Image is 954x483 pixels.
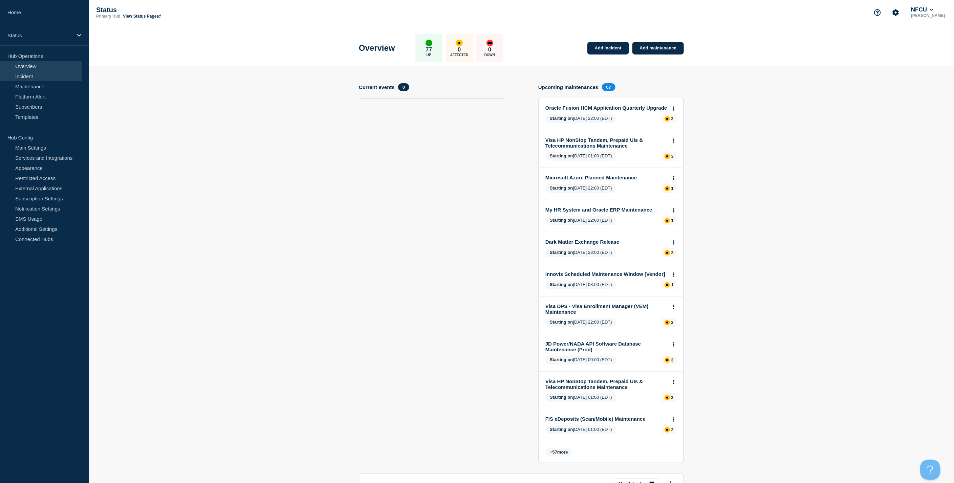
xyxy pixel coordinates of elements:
p: 3 [671,154,674,159]
p: Down [484,53,495,57]
a: My HR System and Oracle ERP Maintenance [545,207,668,213]
h4: Upcoming maintenances [538,84,599,90]
div: affected [665,250,670,256]
p: Affected [450,53,468,57]
span: Starting on [550,357,573,362]
p: 77 [426,46,432,53]
span: [DATE] 23:00 (EDT) [545,248,616,257]
p: 0 [488,46,491,53]
a: Dark Matter Exchange Release [545,239,668,245]
p: 1 [671,218,674,223]
button: Account settings [889,5,903,20]
a: Visa DPS - Visa Enrollment Manager (VEM) Maintenance [545,303,668,315]
p: Up [427,53,431,57]
p: [PERSON_NAME] [910,13,947,18]
p: 0 [458,46,461,53]
p: 2 [671,427,674,432]
span: Starting on [550,427,573,432]
span: Starting on [550,153,573,158]
p: 3 [671,395,674,400]
button: NFCU [910,6,935,13]
span: + more [545,448,572,456]
a: Add maintenance [632,42,684,54]
div: affected [665,427,670,433]
p: Status [96,6,232,14]
p: Primary Hub [96,14,120,19]
a: Add incident [587,42,629,54]
div: affected [665,218,670,223]
div: affected [665,320,670,325]
span: Starting on [550,320,573,325]
span: [DATE] 22:00 (EDT) [545,184,616,193]
h1: Overview [359,43,395,53]
span: Starting on [550,185,573,191]
p: 3 [671,357,674,363]
span: 67 [602,83,615,91]
p: 1 [671,282,674,287]
h4: Current events [359,84,395,90]
span: Starting on [550,250,573,255]
a: Visa HP NonStop Tandem, Prepaid UIs & Telecommunications Maintenance [545,137,668,149]
a: Innovis Scheduled Maintenance Window [Vendor] [545,271,668,277]
p: 2 [671,250,674,255]
a: Oracle Fusion HCM Application Quarterly Upgrade [545,105,668,111]
p: 1 [671,186,674,191]
p: 2 [671,320,674,325]
span: Starting on [550,116,573,121]
span: [DATE] 22:00 (EDT) [545,114,616,123]
div: up [426,40,432,46]
span: [DATE] 01:00 (EDT) [545,393,616,402]
a: FIS eDeposits (Scan/Mobile) Maintenance [545,416,668,422]
span: 0 [398,83,409,91]
span: [DATE] 03:00 (EDT) [545,281,616,289]
div: affected [665,186,670,191]
p: Status [7,32,72,38]
span: [DATE] 22:00 (EDT) [545,318,616,327]
span: Starting on [550,218,573,223]
p: 2 [671,116,674,121]
a: Microsoft Azure Planned Maintenance [545,175,668,180]
span: [DATE] 22:00 (EDT) [545,216,616,225]
div: affected [456,40,463,46]
span: Starting on [550,282,573,287]
span: [DATE] 00:00 (EDT) [545,356,616,365]
iframe: Help Scout Beacon - Open [920,460,940,480]
span: [DATE] 01:00 (EDT) [545,152,616,161]
a: JD Power/NADA API Software Database Maintenance (Prod) [545,341,668,352]
div: affected [665,154,670,159]
div: affected [665,357,670,363]
a: Visa HP NonStop Tandem, Prepaid UIs & Telecommunications Maintenance [545,378,668,390]
div: affected [665,116,670,122]
div: down [486,40,493,46]
a: View Status Page [123,14,160,19]
span: Starting on [550,395,573,400]
button: Support [870,5,885,20]
div: affected [665,282,670,288]
span: 57 [552,449,557,455]
div: affected [665,395,670,400]
span: [DATE] 01:00 (EDT) [545,425,616,434]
